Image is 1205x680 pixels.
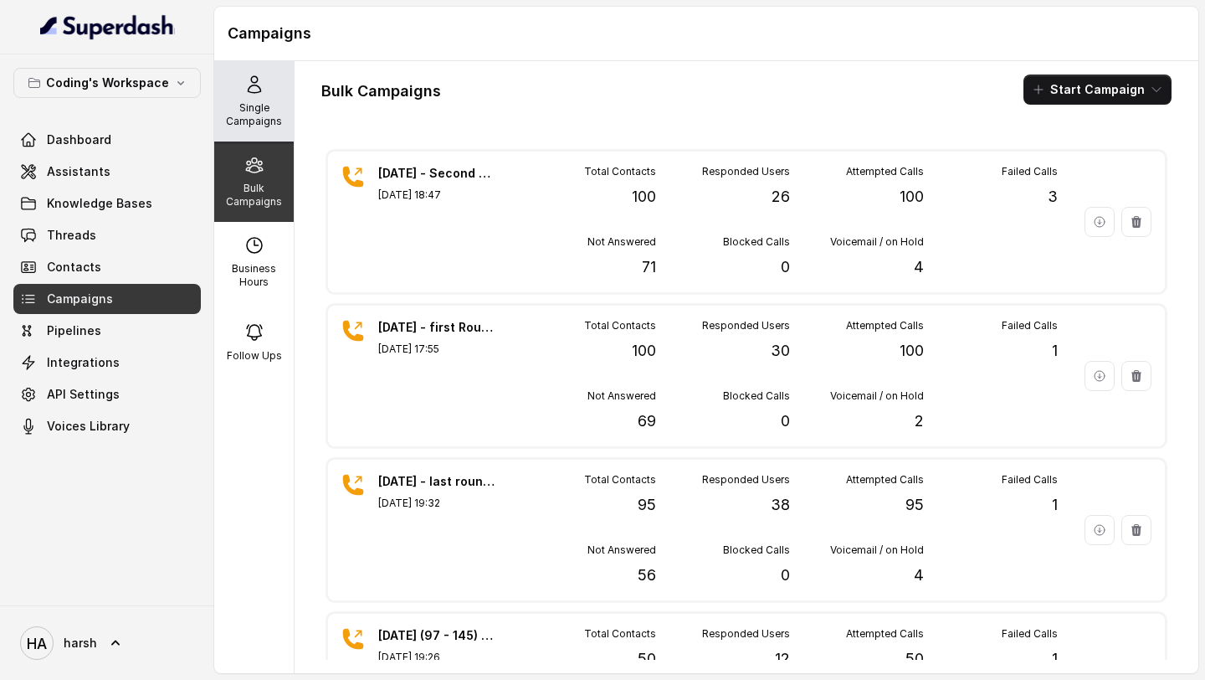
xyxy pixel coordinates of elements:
[13,188,201,219] a: Knowledge Bases
[378,651,495,664] p: [DATE] 19:26
[638,564,656,587] p: 56
[13,157,201,187] a: Assistants
[47,291,113,307] span: Campaigns
[775,647,790,671] p: 12
[47,322,101,339] span: Pipelines
[378,497,495,510] p: [DATE] 19:32
[13,284,201,314] a: Campaigns
[1052,493,1058,517] p: 1
[702,473,790,487] p: Responded Users
[13,68,201,98] button: Coding's Workspace
[905,493,924,517] p: 95
[846,473,924,487] p: Attempted Calls
[13,411,201,441] a: Voices Library
[378,473,495,490] p: [DATE] - last round of 96 leads
[1002,473,1058,487] p: Failed Calls
[27,635,47,652] text: HA
[13,379,201,410] a: API Settings
[830,235,924,249] p: Voicemail / on Hold
[228,20,1185,47] h1: Campaigns
[781,410,790,433] p: 0
[1048,185,1058,209] p: 3
[47,195,152,212] span: Knowledge Bases
[771,493,790,517] p: 38
[47,131,111,148] span: Dashboard
[1002,319,1058,332] p: Failed Calls
[584,165,656,178] p: Total Contacts
[723,543,790,557] p: Blocked Calls
[47,386,120,403] span: API Settings
[46,73,169,93] p: Coding's Workspace
[1052,647,1058,671] p: 1
[587,543,656,557] p: Not Answered
[632,339,656,363] p: 100
[638,647,656,671] p: 50
[227,349,282,363] p: Follow Ups
[900,339,924,363] p: 100
[378,627,495,644] p: [DATE] (97 - 145) 50 Leads - 3rd round
[781,255,790,279] p: 0
[846,627,924,641] p: Attempted Calls
[587,235,656,249] p: Not Answered
[638,410,656,433] p: 69
[321,78,441,105] h1: Bulk Campaigns
[13,316,201,346] a: Pipelines
[13,348,201,378] a: Integrations
[846,319,924,332] p: Attempted Calls
[40,13,175,40] img: light.svg
[702,627,790,641] p: Responded Users
[221,182,287,209] p: Bulk Campaigns
[900,185,924,209] p: 100
[914,255,924,279] p: 4
[846,165,924,178] p: Attempted Calls
[221,101,287,128] p: Single Campaigns
[723,389,790,403] p: Blocked Calls
[771,339,790,363] p: 30
[221,262,287,289] p: Business Hours
[914,564,924,587] p: 4
[1002,165,1058,178] p: Failed Calls
[1052,339,1058,363] p: 1
[642,255,656,279] p: 71
[47,354,120,371] span: Integrations
[378,165,495,182] p: [DATE] - Second Round - 100 Leads
[638,493,656,517] p: 95
[1002,627,1058,641] p: Failed Calls
[772,185,790,209] p: 26
[584,473,656,487] p: Total Contacts
[13,125,201,155] a: Dashboard
[47,259,101,276] span: Contacts
[1023,75,1172,105] button: Start Campaign
[587,389,656,403] p: Not Answered
[13,220,201,250] a: Threads
[781,564,790,587] p: 0
[64,635,97,652] span: harsh
[702,319,790,332] p: Responded Users
[378,343,495,356] p: [DATE] 17:55
[830,543,924,557] p: Voicemail / on Hold
[723,235,790,249] p: Blocked Calls
[378,188,495,202] p: [DATE] 18:47
[13,620,201,667] a: harsh
[632,185,656,209] p: 100
[915,410,924,433] p: 2
[378,319,495,336] p: [DATE] - first Round - 100 Leads
[47,418,130,435] span: Voices Library
[702,165,790,178] p: Responded Users
[584,319,656,332] p: Total Contacts
[584,627,656,641] p: Total Contacts
[905,647,924,671] p: 50
[47,227,96,244] span: Threads
[13,252,201,282] a: Contacts
[830,389,924,403] p: Voicemail / on Hold
[47,163,110,180] span: Assistants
